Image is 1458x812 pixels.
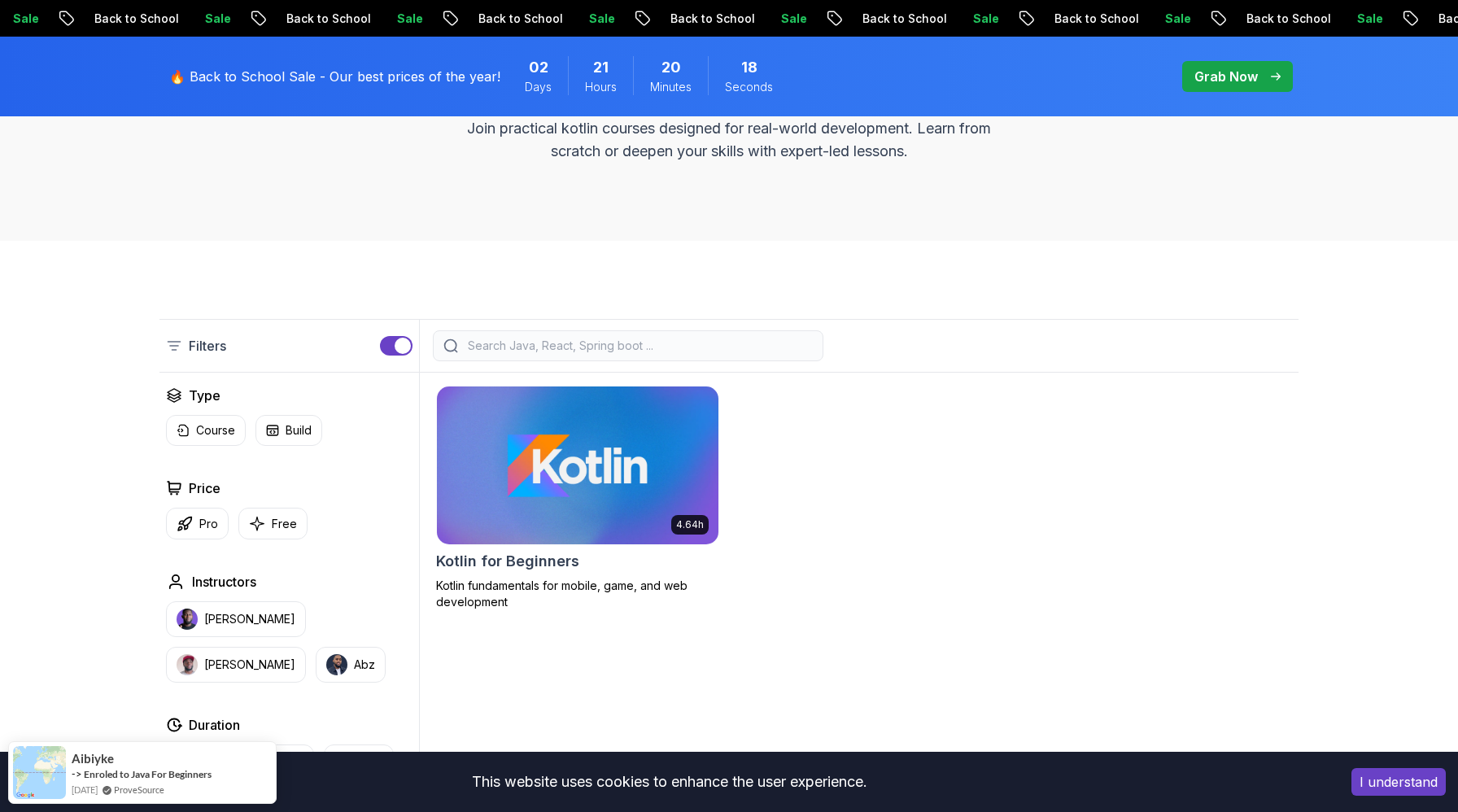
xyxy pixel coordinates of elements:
[324,744,394,775] button: +3 Hours
[73,11,184,27] p: Back to School
[184,11,236,27] p: Sale
[1351,768,1446,796] button: Accept cookies
[72,783,98,797] span: [DATE]
[676,518,704,531] p: 4.64h
[354,657,375,673] p: Abz
[286,422,312,439] p: Build
[430,382,725,548] img: Kotlin for Beginners card
[189,386,220,405] h2: Type
[72,767,82,780] span: ->
[199,516,218,532] p: Pro
[192,572,256,592] h2: Instructors
[238,508,308,539] button: Free
[741,56,757,79] span: 18 Seconds
[316,647,386,683] button: instructor imgAbz
[13,746,66,799] img: provesource social proof notification image
[177,609,198,630] img: instructor img
[841,11,952,27] p: Back to School
[189,715,240,735] h2: Duration
[1194,67,1258,86] p: Grab Now
[661,56,681,79] span: 20 Minutes
[169,67,500,86] p: 🔥 Back to School Sale - Our best prices of the year!
[84,768,212,780] a: Enroled to Java For Beginners
[255,415,322,446] button: Build
[649,11,760,27] p: Back to School
[1144,11,1196,27] p: Sale
[189,336,226,356] p: Filters
[166,415,246,446] button: Course
[465,338,813,354] input: Search Java, React, Spring boot ...
[529,56,548,79] span: 2 Days
[272,516,297,532] p: Free
[593,56,609,79] span: 21 Hours
[436,578,719,610] p: Kotlin fundamentals for mobile, game, and web development
[1336,11,1388,27] p: Sale
[189,478,220,498] h2: Price
[436,386,719,610] a: Kotlin for Beginners card4.64hKotlin for BeginnersKotlin fundamentals for mobile, game, and web d...
[265,11,376,27] p: Back to School
[204,611,295,627] p: [PERSON_NAME]
[457,11,568,27] p: Back to School
[114,783,164,797] a: ProveSource
[196,422,235,439] p: Course
[177,654,198,675] img: instructor img
[1033,11,1144,27] p: Back to School
[166,647,306,683] button: instructor img[PERSON_NAME]
[166,601,306,637] button: instructor img[PERSON_NAME]
[326,654,347,675] img: instructor img
[72,752,114,766] span: Aibiyke
[436,550,579,573] h2: Kotlin for Beginners
[12,764,1327,800] div: This website uses cookies to enhance the user experience.
[166,508,229,539] button: Pro
[585,79,617,95] span: Hours
[760,11,812,27] p: Sale
[1225,11,1336,27] p: Back to School
[725,79,773,95] span: Seconds
[456,117,1002,163] p: Join practical kotlin courses designed for real-world development. Learn from scratch or deepen y...
[204,657,295,673] p: [PERSON_NAME]
[242,744,314,775] button: 1-3 Hours
[568,11,620,27] p: Sale
[650,79,692,95] span: Minutes
[952,11,1004,27] p: Sale
[525,79,552,95] span: Days
[376,11,428,27] p: Sale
